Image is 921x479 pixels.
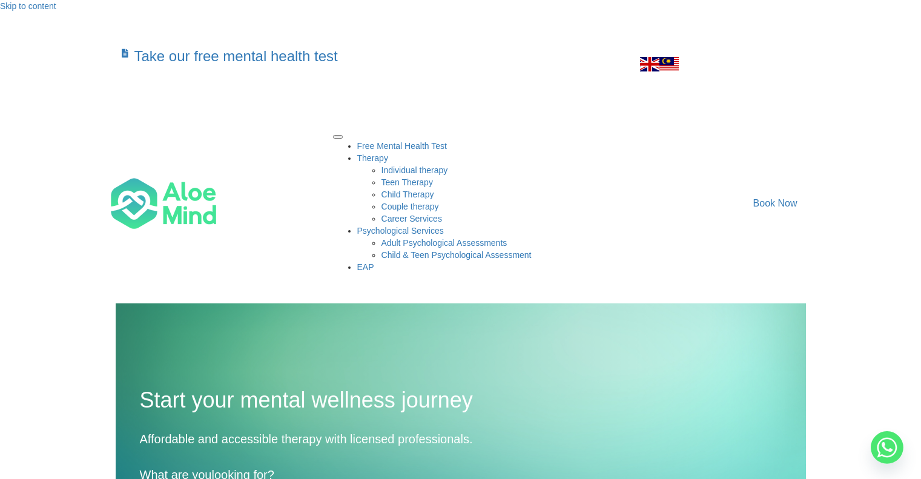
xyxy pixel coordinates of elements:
h3: Take our free mental health test [134,48,471,64]
nav: Menu [333,140,623,273]
a: Child Therapy [381,190,434,199]
a: Career Services [381,214,442,223]
a: Adult Psychological Assessments [381,238,507,248]
img: Aloe mind Logo [110,176,217,231]
a: Whatsapp [871,431,903,464]
img: ms [659,55,679,74]
a: Free Mental Health Test [357,141,447,151]
a: Psychological ServicesPsychological Services: submenu [357,226,444,236]
a: Take our free mental health test [110,36,483,79]
a: Teen Therapy [381,177,433,187]
img: en [640,55,659,74]
a: Individual therapy [381,165,448,175]
p: Affordable and accessible therapy with licensed professionals. [140,431,782,448]
a: Book Now [739,191,812,216]
button: Menu [333,135,343,139]
a: Couple therapy [381,202,439,211]
a: Malay [659,58,679,68]
a: EAP [357,262,374,272]
a: TherapyTherapy: submenu [357,153,388,163]
a: English [640,58,659,68]
span: Psychological Services [357,226,444,236]
a: Child & Teen Psychological Assessment [381,250,532,260]
span: Therapy [357,153,388,163]
span: Start your mental wellness journey [140,388,473,412]
span: Book Now [753,198,797,208]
